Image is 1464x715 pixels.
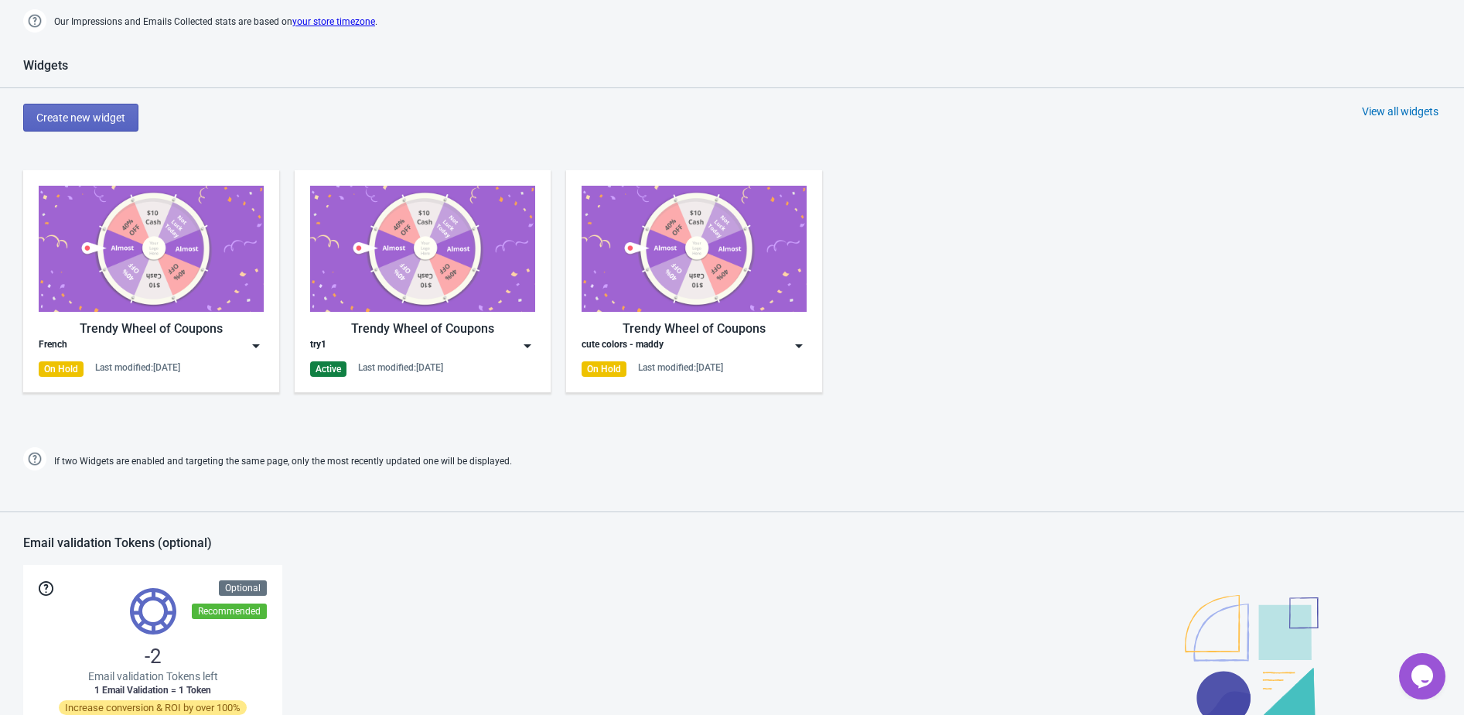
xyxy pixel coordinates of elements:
div: cute colors - maddy [582,338,664,354]
div: Last modified: [DATE] [358,361,443,374]
div: Trendy Wheel of Coupons [310,320,535,338]
span: If two Widgets are enabled and targeting the same page, only the most recently updated one will b... [54,449,512,474]
a: your store timezone [292,16,375,27]
img: dropdown.png [520,338,535,354]
div: On Hold [39,361,84,377]
img: help.png [23,447,46,470]
div: French [39,338,67,354]
div: try1 [310,338,326,354]
div: Active [310,361,346,377]
img: help.png [23,9,46,32]
div: Trendy Wheel of Coupons [582,320,807,338]
img: dropdown.png [791,338,807,354]
span: Create new widget [36,111,125,124]
span: -2 [145,644,162,669]
img: dropdown.png [248,338,264,354]
div: View all widgets [1362,104,1438,119]
span: 1 Email Validation = 1 Token [94,684,211,696]
iframe: chat widget [1399,653,1449,700]
img: trendy_game.png [582,186,807,312]
span: Email validation Tokens left [88,669,218,684]
button: Create new widget [23,104,138,132]
div: Optional [219,580,267,596]
div: Last modified: [DATE] [95,361,180,374]
div: Recommended [192,604,267,619]
div: Last modified: [DATE] [638,361,723,374]
span: Increase conversion & ROI by over 100% [59,700,247,715]
img: trendy_game.png [310,186,535,312]
img: trendy_game.png [39,186,264,312]
div: On Hold [582,361,626,377]
img: tokens.svg [130,588,176,635]
div: Trendy Wheel of Coupons [39,320,264,338]
span: Our Impressions and Emails Collected stats are based on . [54,9,377,35]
